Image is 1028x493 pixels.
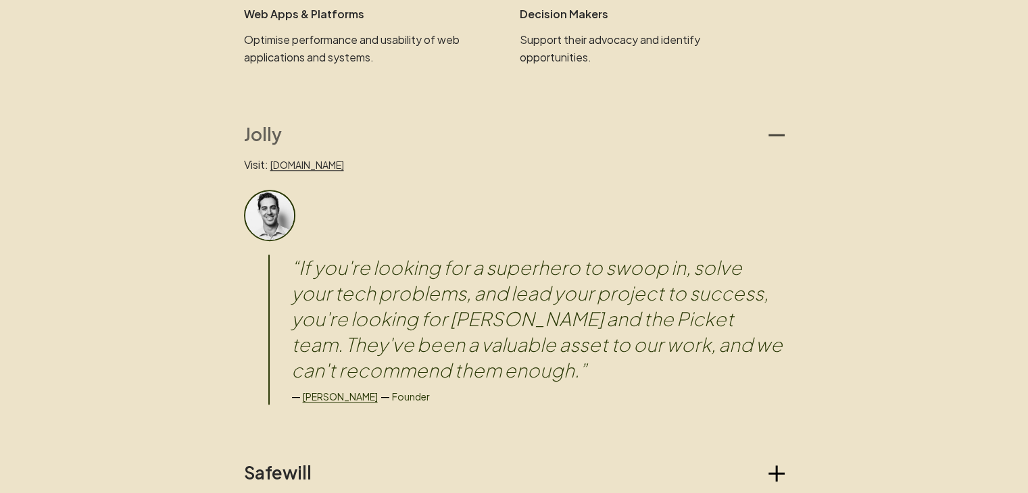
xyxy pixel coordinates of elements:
button: Jolly [244,124,785,145]
blockquote: “ If you're looking for a superhero to swoop in, solve your tech problems, and lead your project ... [291,255,785,383]
a: [PERSON_NAME] [303,390,378,403]
p: Founder [392,389,430,404]
h2: Jolly [244,124,282,145]
h2: Safewill [244,462,312,484]
p: Visit: [244,156,785,174]
p: Support their advocacy and identify opportunities. [520,31,768,66]
p: Web Apps & Platforms [244,5,493,23]
p: Decision Makers [520,5,768,23]
button: Safewill [244,462,785,484]
img: Client headshot [244,190,295,241]
div: Jolly [244,145,785,405]
div: — — [291,388,785,405]
p: Optimise performance and usability of web applications and systems. [244,31,493,66]
a: [DOMAIN_NAME] [270,159,344,171]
